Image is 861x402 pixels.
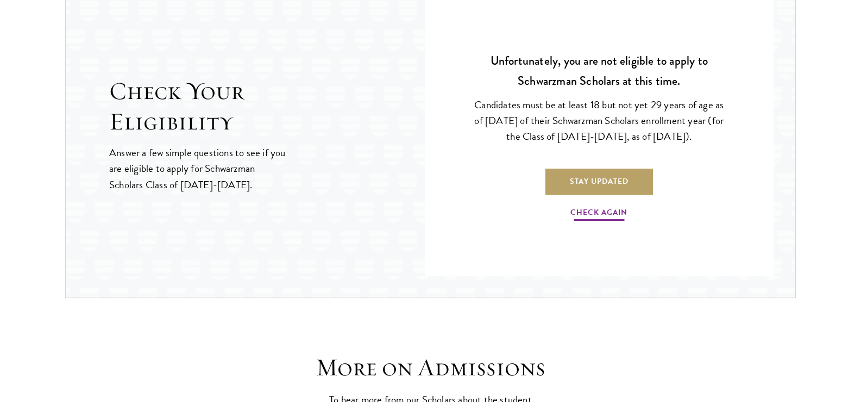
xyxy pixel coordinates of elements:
[474,97,725,144] p: Candidates must be at least 18 but not yet 29 years of age as of [DATE] of their Schwarzman Schol...
[109,76,425,137] h2: Check Your Eligibility
[491,52,708,90] strong: Unfortunately, you are not eligible to apply to Schwarzman Scholars at this time.
[109,145,287,192] p: Answer a few simple questions to see if you are eligible to apply for Schwarzman Scholars Class o...
[545,169,653,195] a: Stay Updated
[570,206,627,222] a: Check Again
[262,352,599,383] h3: More on Admissions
